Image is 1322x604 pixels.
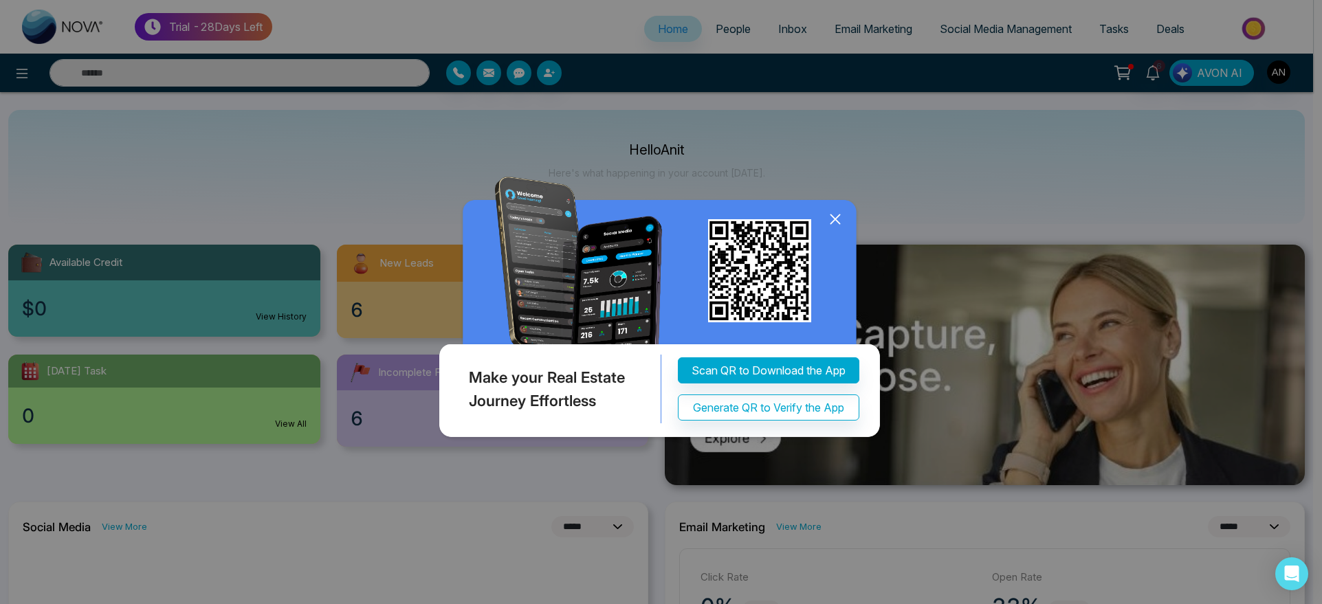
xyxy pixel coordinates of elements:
[708,219,811,322] img: qr_for_download_app.png
[678,394,859,421] button: Generate QR to Verify the App
[678,357,859,383] button: Scan QR to Download the App
[436,355,661,423] div: Make your Real Estate Journey Effortless
[436,177,887,444] img: QRModal
[1275,557,1308,590] div: Open Intercom Messenger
